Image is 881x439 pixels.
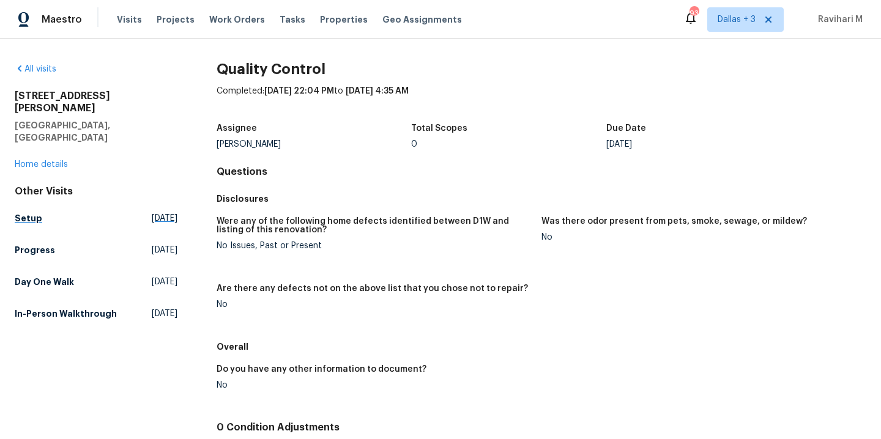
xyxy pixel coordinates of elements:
[15,185,177,197] div: Other Visits
[15,160,68,169] a: Home details
[320,13,368,26] span: Properties
[217,284,528,293] h5: Are there any defects not on the above list that you chose not to repair?
[152,308,177,320] span: [DATE]
[15,271,177,293] a: Day One Walk[DATE]
[15,308,117,320] h5: In-Person Walkthrough
[209,13,265,26] span: Work Orders
[42,13,82,26] span: Maestro
[15,244,55,256] h5: Progress
[217,193,866,205] h5: Disclosures
[15,276,74,288] h5: Day One Walk
[15,239,177,261] a: Progress[DATE]
[217,124,257,133] h5: Assignee
[217,166,866,178] h4: Questions
[217,242,532,250] div: No Issues, Past or Present
[690,7,698,20] div: 93
[606,124,646,133] h5: Due Date
[718,13,756,26] span: Dallas + 3
[15,303,177,325] a: In-Person Walkthrough[DATE]
[152,276,177,288] span: [DATE]
[15,212,42,224] h5: Setup
[217,381,532,389] div: No
[217,63,866,75] h2: Quality Control
[217,217,532,234] h5: Were any of the following home defects identified between D1W and listing of this renovation?
[346,87,409,95] span: [DATE] 4:35 AM
[541,217,807,226] h5: Was there odor present from pets, smoke, sewage, or mildew?
[813,13,863,26] span: Ravihari M
[15,65,56,73] a: All visits
[411,140,606,149] div: 0
[382,13,462,26] span: Geo Assignments
[157,13,195,26] span: Projects
[606,140,801,149] div: [DATE]
[217,421,866,433] h4: 0 Condition Adjustments
[217,365,426,374] h5: Do you have any other information to document?
[280,15,305,24] span: Tasks
[411,124,467,133] h5: Total Scopes
[15,90,177,114] h2: [STREET_ADDRESS][PERSON_NAME]
[152,244,177,256] span: [DATE]
[217,140,412,149] div: [PERSON_NAME]
[117,13,142,26] span: Visits
[15,207,177,229] a: Setup[DATE]
[15,119,177,144] h5: [GEOGRAPHIC_DATA], [GEOGRAPHIC_DATA]
[217,300,532,309] div: No
[217,85,866,117] div: Completed: to
[264,87,334,95] span: [DATE] 22:04 PM
[152,212,177,224] span: [DATE]
[217,341,866,353] h5: Overall
[541,233,857,242] div: No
